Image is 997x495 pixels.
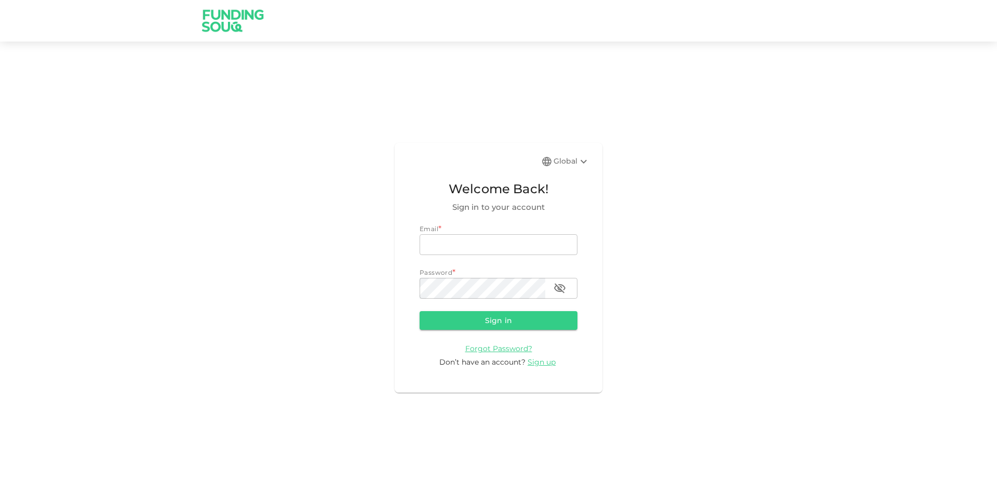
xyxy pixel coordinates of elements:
[528,357,556,367] span: Sign up
[465,344,532,353] span: Forgot Password?
[420,225,438,233] span: Email
[420,179,577,199] span: Welcome Back!
[420,311,577,330] button: Sign in
[420,234,577,255] input: email
[420,201,577,213] span: Sign in to your account
[420,269,452,276] span: Password
[439,357,526,367] span: Don’t have an account?
[554,155,590,168] div: Global
[420,278,545,299] input: password
[465,343,532,353] a: Forgot Password?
